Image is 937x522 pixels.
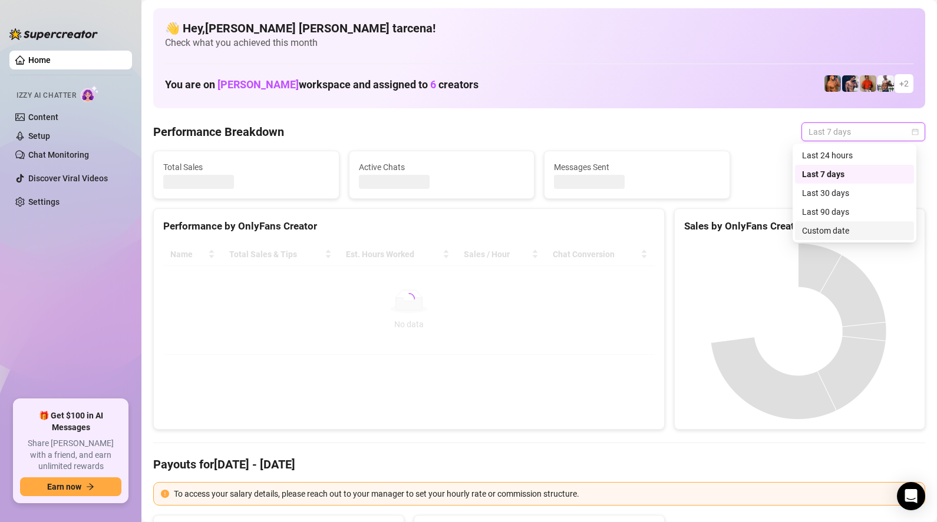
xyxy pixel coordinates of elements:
[897,482,925,510] div: Open Intercom Messenger
[795,165,914,184] div: Last 7 days
[161,490,169,498] span: exclamation-circle
[877,75,894,92] img: JUSTIN
[163,161,329,174] span: Total Sales
[795,202,914,221] div: Last 90 days
[809,123,918,141] span: Last 7 days
[174,487,918,500] div: To access your salary details, please reach out to your manager to set your hourly rate or commis...
[403,293,415,305] span: loading
[28,150,89,159] a: Chat Monitoring
[795,184,914,202] div: Last 30 days
[899,77,909,90] span: + 2
[860,75,876,92] img: Justin
[153,124,284,140] h4: Performance Breakdown
[165,78,479,91] h1: You are on workspace and assigned to creators
[28,112,58,122] a: Content
[802,205,907,218] div: Last 90 days
[86,483,94,491] span: arrow-right
[28,131,50,141] a: Setup
[28,174,108,183] a: Discover Viral Videos
[165,36,913,49] span: Check what you achieved this month
[802,224,907,237] div: Custom date
[9,28,98,40] img: logo-BBDzfeDw.svg
[28,197,60,207] a: Settings
[153,456,925,473] h4: Payouts for [DATE] - [DATE]
[20,477,121,496] button: Earn nowarrow-right
[795,146,914,165] div: Last 24 hours
[47,482,81,491] span: Earn now
[430,78,436,91] span: 6
[802,168,907,181] div: Last 7 days
[912,128,919,135] span: calendar
[28,55,51,65] a: Home
[802,187,907,200] div: Last 30 days
[165,20,913,36] h4: 👋 Hey, [PERSON_NAME] [PERSON_NAME] tarcena !
[17,90,76,101] span: Izzy AI Chatter
[842,75,859,92] img: Axel
[554,161,720,174] span: Messages Sent
[802,149,907,162] div: Last 24 hours
[81,85,99,102] img: AI Chatter
[795,221,914,240] div: Custom date
[163,218,655,234] div: Performance by OnlyFans Creator
[824,75,841,92] img: JG
[20,410,121,433] span: 🎁 Get $100 in AI Messages
[684,218,915,234] div: Sales by OnlyFans Creator
[217,78,299,91] span: [PERSON_NAME]
[20,438,121,473] span: Share [PERSON_NAME] with a friend, and earn unlimited rewards
[359,161,525,174] span: Active Chats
